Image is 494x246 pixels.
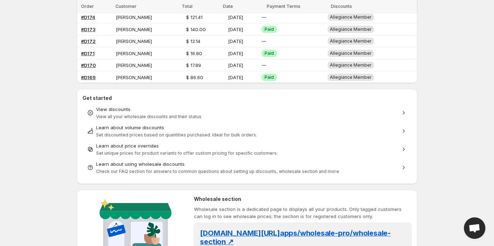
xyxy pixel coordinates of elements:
[186,62,201,68] span: $ 17.89
[96,106,398,113] div: View discounts
[96,114,201,119] span: View all your wholesale discounts and their status
[186,38,200,44] span: $ 12.14
[228,26,243,32] span: [DATE]
[116,26,152,32] span: [PERSON_NAME]
[116,62,152,68] span: [PERSON_NAME]
[262,14,266,20] span: —
[186,50,202,56] span: $ 16.80
[96,142,398,149] div: Learn about price overrides
[330,62,372,68] span: Allegiance Member
[82,95,412,102] h2: Get started
[186,14,203,20] span: $ 121.41
[330,14,372,20] span: Allegiance Member
[200,231,391,245] a: [DOMAIN_NAME][URL]apps/wholesale-pro/wholesale-section ↗
[81,26,95,32] a: #D173
[228,62,243,68] span: [DATE]
[330,38,372,44] span: Allegiance Member
[115,4,137,9] span: Customer
[262,38,266,44] span: —
[262,62,266,68] span: —
[228,38,243,44] span: [DATE]
[331,4,352,9] span: Discounts
[81,50,95,56] a: #D171
[116,74,152,80] span: [PERSON_NAME]
[265,50,274,56] span: Paid
[81,14,95,20] a: #D174
[116,50,152,56] span: [PERSON_NAME]
[96,169,339,174] span: Check our FAQ section for answers to common questions about setting up discounts, wholesale secti...
[186,74,203,80] span: $ 86.60
[96,132,257,138] span: Set discounted prices based on quantities purchased. Ideal for bulk orders.
[228,14,243,20] span: [DATE]
[186,26,206,32] span: $ 140.00
[116,14,152,20] span: [PERSON_NAME]
[182,4,193,9] span: Total
[200,229,391,246] span: [DOMAIN_NAME][URL] apps/wholesale-pro/wholesale-section ↗
[265,26,274,32] span: Paid
[228,50,243,56] span: [DATE]
[96,160,398,168] div: Learn about using wholesale discounts
[330,50,372,56] span: Allegiance Member
[194,196,412,203] h2: Wholesale section
[81,38,96,44] a: #D172
[81,4,94,9] span: Order
[81,62,96,68] a: #D170
[116,38,152,44] span: [PERSON_NAME]
[194,206,412,220] p: Wholesale section is a dedicated page to displays all your products. Only tagged customers can lo...
[96,124,398,131] div: Learn about volume discounts
[267,4,300,9] span: Payment Terms
[223,4,233,9] span: Date
[330,74,372,80] span: Allegiance Member
[464,217,485,239] a: Open chat
[96,150,278,156] span: Set unique prices for product variants to offer custom pricing for specific customers.
[265,74,274,80] span: Paid
[81,74,96,80] a: #D169
[228,74,243,80] span: [DATE]
[330,26,372,32] span: Allegiance Member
